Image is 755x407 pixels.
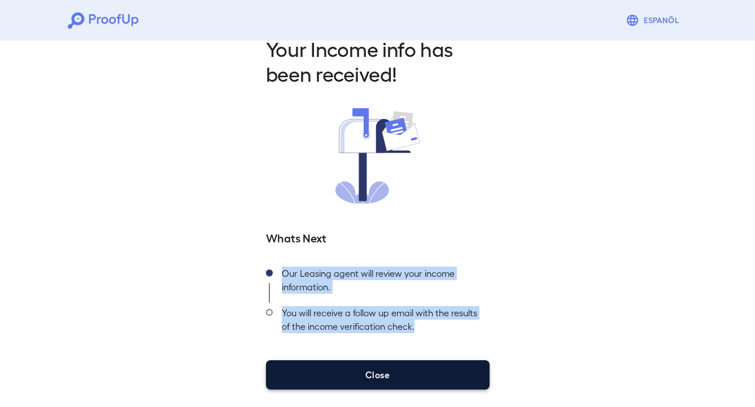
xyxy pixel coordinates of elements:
h5: Whats Next [266,229,490,245]
button: Close [266,360,490,390]
img: received.svg [335,108,420,203]
button: Espanõl [621,9,687,32]
div: Our Leasing agent will review your income information. [273,263,490,303]
div: You will receive a follow up email with the results of the income verification check. [273,303,490,342]
h2: Your Income info has been received! [266,36,490,86]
